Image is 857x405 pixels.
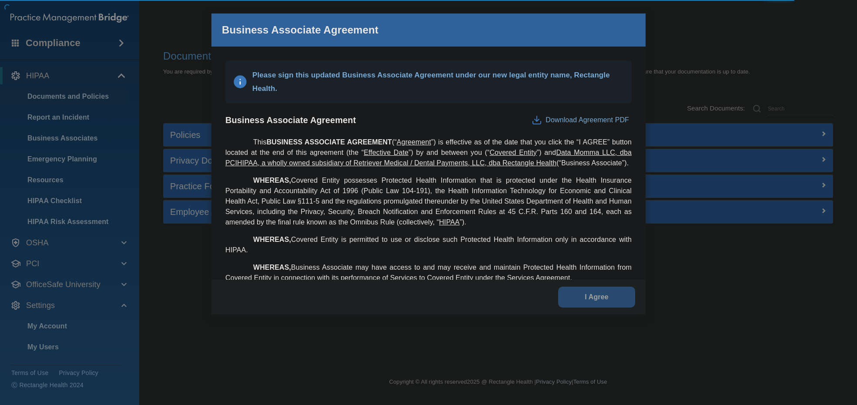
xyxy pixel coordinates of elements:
u: HIPAA [439,218,459,226]
p: Business Associate may have access to and may receive and maintain Protected Health Information f... [225,262,632,283]
p: Covered Entity is permitted to use or disclose such Protected Health Information only in accordan... [225,234,632,255]
u: Agreement [397,138,431,146]
button: Download Agreement PDF [529,113,632,127]
p: Business Associate Agreement [225,112,356,128]
u: Data Momma LLC, dba PCIHIPAA, a wholly owned subsidiary of Retriever Medical / Dental Payments, L... [225,149,632,167]
p: Covered Entity possesses Protected Health Information that is protected under the Health Insuranc... [225,175,632,228]
p: Business Associate Agreement [222,20,378,40]
u: Effective Date [364,149,408,156]
span: WHEREAS, [253,177,291,184]
span: BUSINESS ASSOCIATE AGREEMENT [267,138,392,146]
p: Please sign this updated Business Associate Agreement under our new legal entity name, Rectangle ... [252,68,624,96]
p: This (“ ”) is effective as of the date that you click the “I AGREE” button located at the end of ... [225,137,632,168]
span: WHEREAS, [253,264,291,271]
span: WHEREAS, [253,236,291,243]
u: Covered Entity [489,149,536,156]
button: I Agree [558,287,635,308]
